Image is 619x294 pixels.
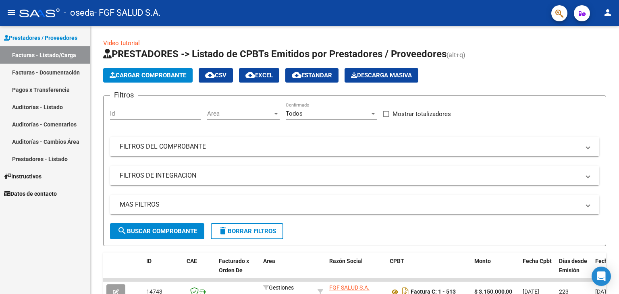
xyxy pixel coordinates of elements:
button: Buscar Comprobante [110,223,204,239]
span: Area [263,258,275,264]
app-download-masive: Descarga masiva de comprobantes (adjuntos) [345,68,418,83]
mat-expansion-panel-header: FILTROS DE INTEGRACION [110,166,599,185]
datatable-header-cell: Fecha Cpbt [519,253,556,288]
span: Días desde Emisión [559,258,587,273]
span: Mostrar totalizadores [393,109,451,119]
span: Fecha Cpbt [523,258,552,264]
span: Razón Social [329,258,363,264]
span: Cargar Comprobante [110,72,186,79]
span: Buscar Comprobante [117,228,197,235]
mat-panel-title: FILTROS DEL COMPROBANTE [120,142,580,151]
button: Borrar Filtros [211,223,283,239]
datatable-header-cell: CAE [183,253,216,288]
span: EXCEL [245,72,273,79]
span: - oseda [64,4,94,22]
span: PRESTADORES -> Listado de CPBTs Emitidos por Prestadores / Proveedores [103,48,447,60]
mat-icon: delete [218,226,228,236]
mat-panel-title: FILTROS DE INTEGRACION [120,171,580,180]
button: Cargar Comprobante [103,68,193,83]
span: (alt+q) [447,51,465,59]
span: Area [207,110,272,117]
span: Facturado x Orden De [219,258,249,273]
span: CSV [205,72,226,79]
span: Fecha Recibido [595,258,618,273]
mat-icon: cloud_download [205,70,215,80]
datatable-header-cell: Area [260,253,314,288]
button: Descarga Masiva [345,68,418,83]
mat-expansion-panel-header: MAS FILTROS [110,195,599,214]
span: Descarga Masiva [351,72,412,79]
mat-icon: cloud_download [292,70,301,80]
mat-expansion-panel-header: FILTROS DEL COMPROBANTE [110,137,599,156]
span: ID [146,258,152,264]
span: Instructivos [4,172,42,181]
span: Estandar [292,72,332,79]
mat-panel-title: MAS FILTROS [120,200,580,209]
span: FGF SALUD S.A. [329,284,370,291]
span: CPBT [390,258,404,264]
span: CAE [187,258,197,264]
datatable-header-cell: Días desde Emisión [556,253,592,288]
span: - FGF SALUD S.A. [94,4,161,22]
mat-icon: cloud_download [245,70,255,80]
button: EXCEL [239,68,279,83]
span: Datos de contacto [4,189,57,198]
span: Prestadores / Proveedores [4,33,77,42]
h3: Filtros [110,89,138,101]
datatable-header-cell: CPBT [386,253,471,288]
span: Todos [286,110,303,117]
mat-icon: person [603,8,613,17]
datatable-header-cell: ID [143,253,183,288]
mat-icon: search [117,226,127,236]
datatable-header-cell: Monto [471,253,519,288]
span: Borrar Filtros [218,228,276,235]
mat-icon: menu [6,8,16,17]
datatable-header-cell: Facturado x Orden De [216,253,260,288]
button: CSV [199,68,233,83]
div: Open Intercom Messenger [592,267,611,286]
span: Monto [474,258,491,264]
datatable-header-cell: Razón Social [326,253,386,288]
a: Video tutorial [103,39,140,47]
button: Estandar [285,68,339,83]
